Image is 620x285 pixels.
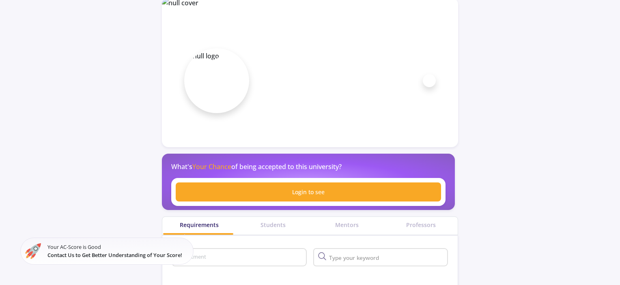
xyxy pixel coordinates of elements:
[192,162,231,171] span: Your Chance
[47,251,182,259] span: Contact Us to Get Better Understanding of Your Score!
[171,162,342,171] p: What's of being accepted to this university?
[236,221,310,229] a: Students
[162,221,236,229] a: Requirements
[25,243,41,259] img: ac-market
[310,221,384,229] a: Mentors
[47,243,189,259] small: Your AC-Score is Good
[176,182,441,201] a: Login to see
[384,221,458,229] a: Professors
[186,51,219,61] img: null logo
[327,254,446,261] input: Type your keyword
